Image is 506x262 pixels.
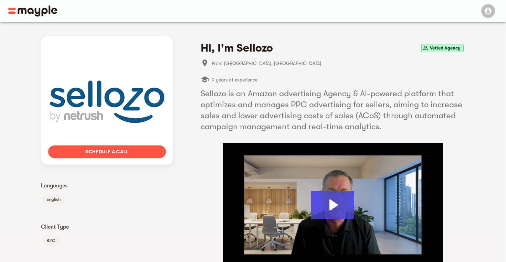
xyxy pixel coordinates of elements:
span: B2C [42,237,60,245]
h4: Hi, I'm Sellozo [201,41,273,55]
p: Client Type [41,223,173,231]
span: Schedule a call [54,148,160,156]
span: 9 years of experience [212,76,257,84]
p: Languages [41,182,173,190]
h5: Sellozo is an Amazon advertising Agency & AI-powered platform that optimizes and manages PPC adve... [201,88,465,132]
button: Schedule a call [48,145,166,158]
span: From [GEOGRAPHIC_DATA], [GEOGRAPHIC_DATA] [212,59,465,67]
img: Main logo [8,6,57,17]
span: Menu [477,8,498,13]
button: Play Video: Sellozo Introduction [311,191,354,219]
span: English [42,195,65,204]
span: Vetted Agency [427,44,463,52]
